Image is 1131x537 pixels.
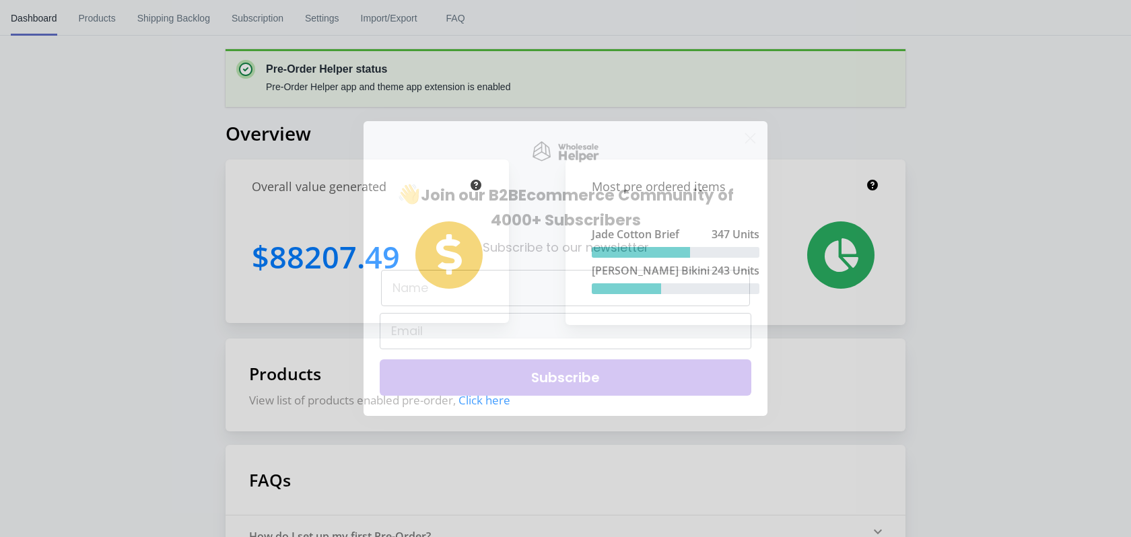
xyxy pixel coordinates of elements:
[491,184,734,231] span: Ecommerce Community of 4000+ Subscribers
[380,313,751,349] input: Email
[397,181,518,207] span: 👋
[739,127,762,150] button: Close dialog
[421,184,518,206] span: Join our B2B
[532,141,599,163] img: Wholesale Helper Logo
[381,270,750,306] input: Name
[380,359,751,396] button: Subscribe
[483,239,649,256] span: Subscribe to our newsletter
